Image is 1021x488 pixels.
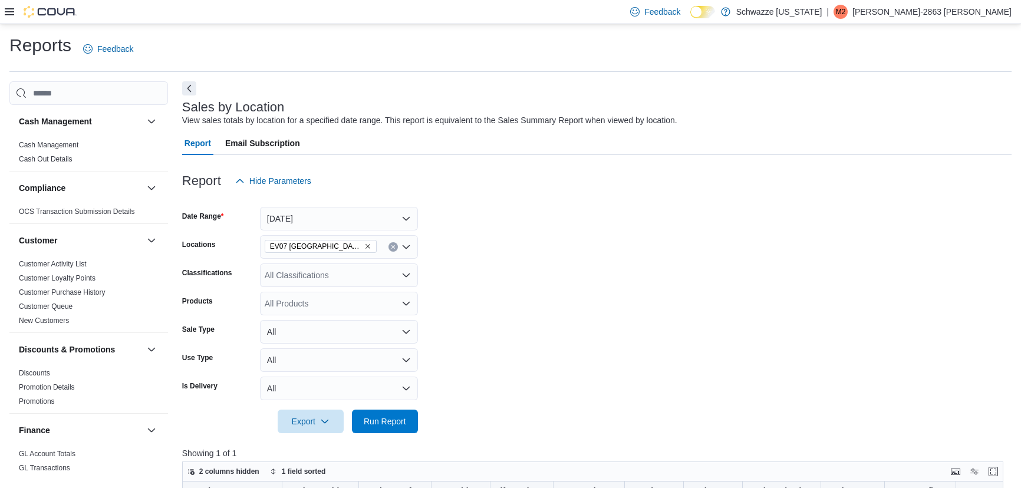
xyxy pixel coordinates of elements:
button: All [260,320,418,344]
button: Discounts & Promotions [144,342,159,357]
label: Use Type [182,353,213,362]
span: Feedback [97,43,133,55]
button: Cash Management [144,114,159,128]
button: Display options [967,464,982,479]
button: Compliance [144,181,159,195]
div: Discounts & Promotions [9,366,168,413]
button: Keyboard shortcuts [948,464,963,479]
button: [DATE] [260,207,418,230]
span: Cash Management [19,140,78,150]
a: OCS Transaction Submission Details [19,207,135,216]
span: Customer Activity List [19,259,87,269]
label: Is Delivery [182,381,218,391]
input: Dark Mode [690,6,715,18]
span: 2 columns hidden [199,467,259,476]
button: Hide Parameters [230,169,316,193]
div: Cash Management [9,138,168,171]
button: Customer [19,235,142,246]
span: GL Transactions [19,463,70,473]
a: GL Transactions [19,464,70,472]
a: Discounts [19,369,50,377]
button: Discounts & Promotions [19,344,142,355]
button: Open list of options [401,271,411,280]
span: Customer Loyalty Points [19,273,95,283]
span: Hide Parameters [249,175,311,187]
button: Compliance [19,182,142,194]
label: Locations [182,240,216,249]
img: Cova [24,6,77,18]
button: Remove EV07 Paradise Hills from selection in this group [364,243,371,250]
label: Products [182,296,213,306]
div: View sales totals by location for a specified date range. This report is equivalent to the Sales ... [182,114,677,127]
p: Showing 1 of 1 [182,447,1012,459]
h1: Reports [9,34,71,57]
button: Export [278,410,344,433]
button: Next [182,81,196,95]
button: Open list of options [401,299,411,308]
span: New Customers [19,316,69,325]
div: Customer [9,257,168,332]
a: Cash Out Details [19,155,73,163]
span: Email Subscription [225,131,300,155]
span: Customer Purchase History [19,288,106,297]
span: 1 field sorted [282,467,326,476]
h3: Discounts & Promotions [19,344,115,355]
label: Date Range [182,212,224,221]
p: [PERSON_NAME]-2863 [PERSON_NAME] [852,5,1012,19]
button: 2 columns hidden [183,464,264,479]
span: EV07 [GEOGRAPHIC_DATA] [270,240,362,252]
p: Schwazze [US_STATE] [736,5,822,19]
span: Promotion Details [19,383,75,392]
h3: Compliance [19,182,65,194]
a: Customer Purchase History [19,288,106,296]
button: Enter fullscreen [986,464,1000,479]
a: Feedback [78,37,138,61]
button: Customer [144,233,159,248]
button: Run Report [352,410,418,433]
h3: Customer [19,235,57,246]
a: GL Account Totals [19,450,75,458]
a: Customer Queue [19,302,73,311]
button: All [260,377,418,400]
span: Export [285,410,337,433]
h3: Cash Management [19,116,92,127]
button: Open list of options [401,242,411,252]
span: Report [185,131,211,155]
label: Sale Type [182,325,215,334]
span: EV07 Paradise Hills [265,240,377,253]
a: Customer Activity List [19,260,87,268]
h3: Finance [19,424,50,436]
h3: Report [182,174,221,188]
a: Promotions [19,397,55,405]
button: Clear input [388,242,398,252]
span: Discounts [19,368,50,378]
button: Cash Management [19,116,142,127]
button: 1 field sorted [265,464,331,479]
a: Customer Loyalty Points [19,274,95,282]
button: Finance [19,424,142,436]
button: Finance [144,423,159,437]
span: Run Report [364,416,406,427]
a: Promotion Details [19,383,75,391]
div: Compliance [9,205,168,223]
span: Dark Mode [690,18,691,19]
div: Matthew-2863 Turner [834,5,848,19]
button: All [260,348,418,372]
label: Classifications [182,268,232,278]
span: Feedback [644,6,680,18]
a: New Customers [19,316,69,325]
a: Cash Management [19,141,78,149]
span: GL Account Totals [19,449,75,459]
div: Finance [9,447,168,480]
p: | [826,5,829,19]
span: Cash Out Details [19,154,73,164]
span: M2 [836,5,846,19]
h3: Sales by Location [182,100,285,114]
